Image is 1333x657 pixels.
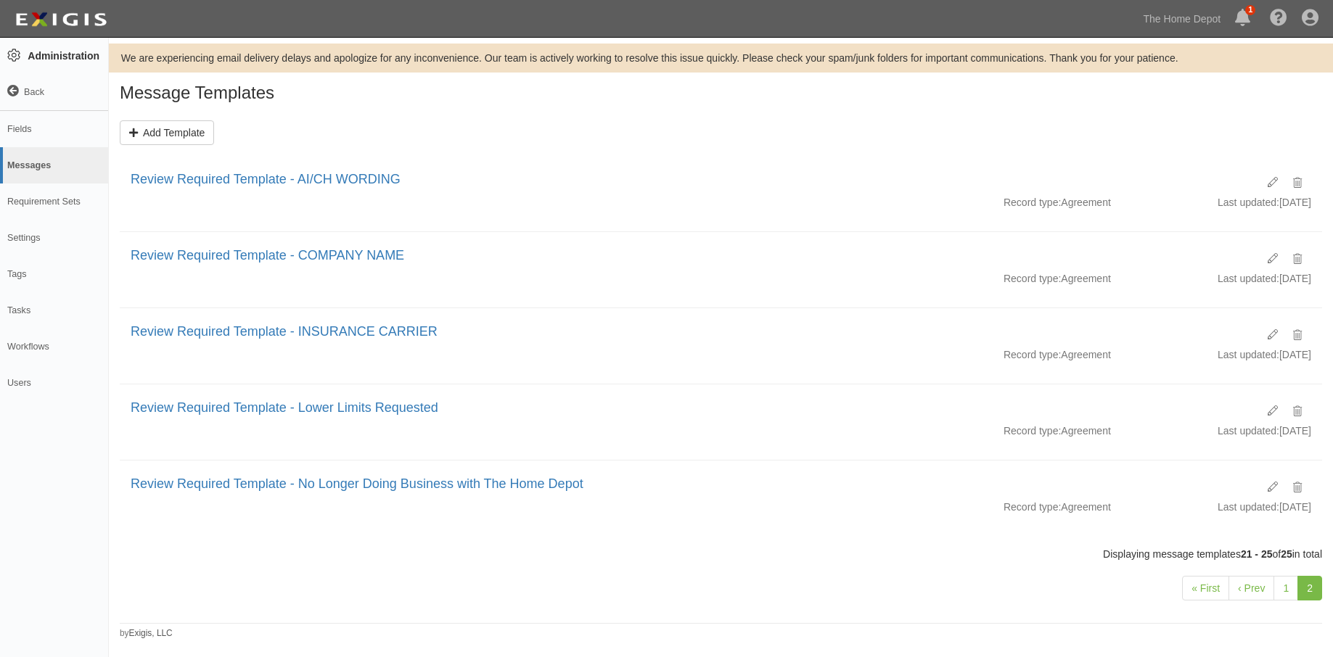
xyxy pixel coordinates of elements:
[1257,327,1278,342] a: Edit message template
[1207,347,1311,369] div: [DATE]
[1004,195,1111,217] div: Agreement
[131,247,1257,265] div: Review Required Template - COMPANY NAME
[11,7,111,33] img: logo-5460c22ac91f19d4615b14bd174203de0afe785f0fc80cf4dbbc73dc1793850b.png
[1004,347,1061,362] p: Record type:
[109,547,1333,561] div: Displaying message templates of in total
[131,400,438,415] a: Review Required Template - Lower Limits Requested
[1207,271,1311,293] div: [DATE]
[1218,423,1279,438] p: Last updated:
[120,627,173,640] small: by
[1207,500,1311,521] div: [DATE]
[109,51,1333,65] div: We are experiencing email delivery delays and apologize for any inconvenience. Our team is active...
[131,323,1257,342] div: Review Required Template - INSURANCE CARRIER
[131,170,1257,189] div: Review Required Template - AI/CH WORDING
[1257,479,1278,494] a: Edit message template
[1281,548,1292,560] b: 25
[1136,4,1229,33] a: The Home Depot
[1004,500,1111,521] div: Agreement
[120,120,214,145] a: Add Template
[129,628,173,638] a: Exigis, LLC
[131,248,404,263] a: Review Required Template - COMPANY NAME
[131,476,583,491] a: Review Required Template - No Longer Doing Business with The Home Depot
[131,399,1257,418] div: Review Required Template - Lower Limits Requested
[1284,252,1311,264] inline: Delete Template
[1297,576,1322,600] a: 2
[1004,195,1061,210] p: Record type:
[1284,481,1311,492] inline: Delete Template
[1284,176,1311,188] inline: Delete Template
[131,475,1257,494] div: Review Required Template - No Longer Doing Business with The Home Depot
[1257,403,1278,418] a: Edit message template
[131,172,401,186] a: Review Required Template - AI/CH WORDING
[1004,271,1111,293] div: Agreement
[1257,175,1278,189] a: Edit message template
[1241,548,1273,560] b: 21 - 25
[1207,195,1311,217] div: [DATE]
[1004,271,1061,286] p: Record type:
[1004,423,1061,438] p: Record type:
[1218,195,1279,210] p: Last updated:
[120,83,1322,102] h1: Message Templates
[1284,405,1311,416] inline: Delete Template
[1273,576,1298,600] a: 1
[1004,423,1111,445] div: Agreement
[1257,251,1278,265] a: Edit message template
[1284,328,1311,340] inline: Delete Template
[1207,423,1311,445] div: [DATE]
[1004,500,1061,514] p: Record type:
[1270,10,1287,28] i: Help Center - Complianz
[1004,347,1111,369] div: Agreement
[1218,347,1279,362] p: Last updated:
[1182,576,1229,600] a: « First
[28,50,99,62] strong: Administration
[131,324,438,339] a: Review Required Template - INSURANCE CARRIER
[1218,500,1279,514] p: Last updated:
[1218,271,1279,286] p: Last updated:
[1229,576,1274,600] a: ‹ Prev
